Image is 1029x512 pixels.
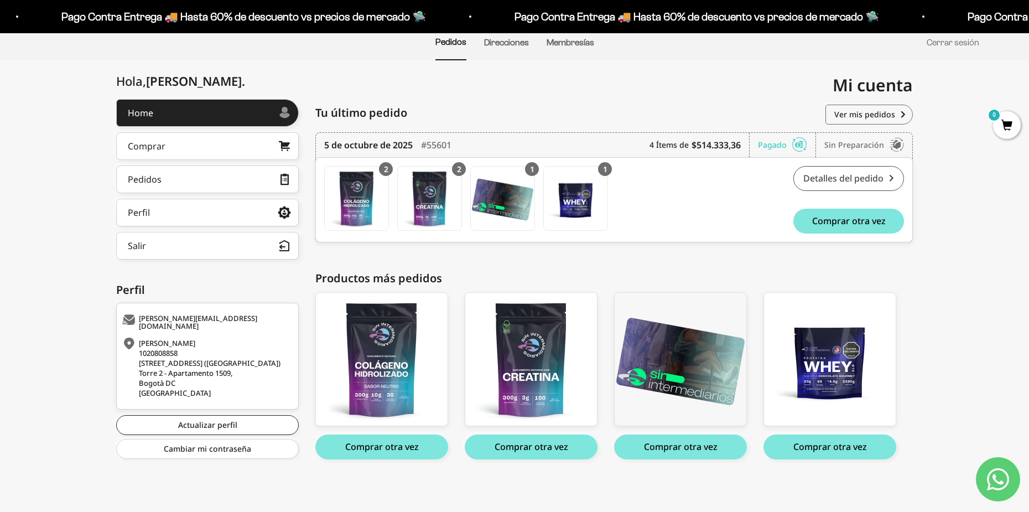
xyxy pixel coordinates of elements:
a: Cerrar sesión [927,38,979,47]
span: Mi cuenta [833,74,913,96]
a: Proteína Whey - Chocolate - Chocolate / 5 libras (2280g) [763,292,896,426]
a: Colágeno Hidrolizado - 300g [324,166,389,231]
time: 5 de octubre de 2025 [324,138,413,152]
mark: 0 [988,108,1001,122]
div: 2 [452,162,466,176]
div: Perfil [116,282,299,298]
img: Translation missing: es.Creatina Monohidrato - 300g [398,167,461,230]
div: Sin preparación [824,133,904,157]
a: Membresías [547,38,594,47]
div: [PERSON_NAME][EMAIL_ADDRESS][DOMAIN_NAME] [122,314,290,330]
button: Comprar otra vez [763,435,896,459]
button: Comprar otra vez [614,435,747,459]
div: [PERSON_NAME] 1020808858 [STREET_ADDRESS] ([GEOGRAPHIC_DATA]) Torre 2 - Apartamento 1509, Bogotà ... [122,338,290,398]
a: Home [116,99,299,127]
a: Pedidos [435,37,466,46]
img: b091a5be-4bb1-4136-881d-32454b4358fa_1_large.png [615,293,746,426]
span: Comprar otra vez [812,216,886,225]
a: Perfil [116,199,299,226]
b: $514.333,36 [692,138,741,152]
button: Comprar otra vez [315,435,448,459]
button: Comprar otra vez [465,435,597,459]
div: 1 [598,162,612,176]
a: Creatina Monohidrato - 300g [465,292,597,426]
div: Perfil [128,208,150,217]
img: Translation missing: es.Proteína Whey - Chocolate - Chocolate / 5 libras (2280g) [544,167,607,230]
div: Pagado [758,133,816,157]
div: 1 [525,162,539,176]
img: Translation missing: es.Colágeno Hidrolizado - 300g [325,167,388,230]
a: Membresía Anual [470,166,535,231]
div: Productos más pedidos [315,270,913,287]
a: Detalles del pedido [793,166,904,191]
a: Comprar [116,132,299,160]
img: Translation missing: es.Membresía Anual [471,167,534,230]
span: Tu último pedido [315,105,407,121]
img: colageno_01_e03c224b-442a-42c4-94f4-6330c5066a10_large.png [316,293,448,426]
div: Salir [128,241,146,250]
div: Home [128,108,153,117]
div: 4 Ítems de [649,133,750,157]
p: Pago Contra Entrega 🚚 Hasta 60% de descuento vs precios de mercado 🛸 [308,8,673,25]
a: Creatina Monohidrato - 300g [397,166,462,231]
img: creatina_01_f8c850de-56c9-42bd-8a2b-28abf4b4f044_large.png [465,293,597,426]
span: [PERSON_NAME] [146,73,245,89]
button: Comprar otra vez [793,209,904,234]
a: Membresía Anual [614,292,747,426]
a: Colágeno Hidrolizado - 300g [315,292,448,426]
button: Salir [116,232,299,260]
div: #55601 [421,133,451,157]
a: Proteína Whey - Chocolate - Chocolate / 5 libras (2280g) [543,166,608,231]
a: Pedidos [116,166,299,193]
a: Cambiar mi contraseña [116,439,299,459]
a: Direcciones [484,38,529,47]
span: . [242,73,245,89]
a: Ver mis pedidos [825,105,913,125]
a: Actualizar perfil [116,415,299,435]
div: 2 [379,162,393,176]
div: Hola, [116,74,245,88]
a: 0 [993,120,1021,132]
div: Pedidos [128,175,162,184]
img: whey-chocolate_5LB-front_large.png [764,293,896,426]
div: Comprar [128,142,165,151]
